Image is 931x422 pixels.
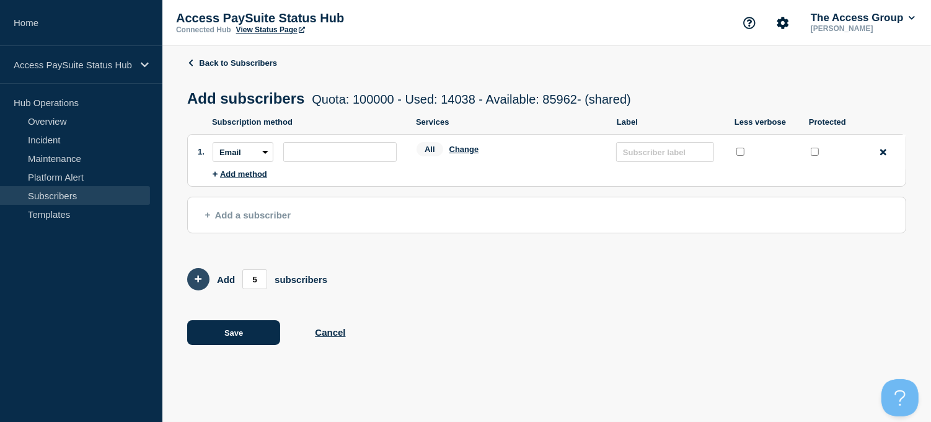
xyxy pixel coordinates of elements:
[811,148,819,156] input: protected checkbox
[176,25,231,34] p: Connected Hub
[315,327,345,338] button: Cancel
[617,117,722,127] p: Label
[275,274,327,285] p: subscribers
[770,10,796,36] button: Account settings
[809,117,858,127] p: Protected
[312,92,630,106] span: Quota: 100000 - Used: 14038 - Available: 85962 - (shared)
[205,210,291,220] span: Add a subscriber
[176,11,424,25] p: Access PaySuite Status Hub
[187,268,210,290] button: Add 5 team members
[198,147,205,156] span: 1.
[14,60,133,70] p: Access PaySuite Status Hub
[213,169,267,179] button: Add method
[449,145,479,154] button: Change
[735,117,796,127] p: Less verbose
[187,58,277,68] a: Back to Subscribers
[236,25,305,34] a: View Status Page
[417,142,443,156] span: All
[736,10,762,36] button: Support
[881,379,919,416] iframe: Help Scout Beacon - Open
[187,90,631,107] h1: Add subscribers
[416,117,604,127] p: Services
[187,320,280,345] button: Save
[736,148,744,156] input: less verbose checkbox
[616,142,714,162] input: Subscriber label
[283,142,397,162] input: subscription-address
[808,12,917,24] button: The Access Group
[217,274,235,285] p: Add
[187,197,906,233] button: Add a subscriber
[242,269,267,289] input: Add members count
[212,117,404,127] p: Subscription method
[808,24,917,33] p: [PERSON_NAME]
